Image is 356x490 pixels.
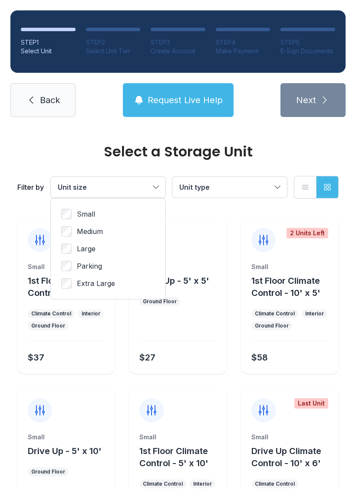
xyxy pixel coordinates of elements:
button: Drive Up - 5' x 5' [139,275,209,287]
div: Small [251,433,328,441]
span: Extra Large [77,278,115,289]
input: Large [61,243,72,254]
div: Climate Control [255,310,295,317]
span: 1st Floor Climate Control - 5' x 5' [28,276,96,298]
input: Medium [61,226,72,237]
div: STEP 5 [280,38,335,47]
div: Filter by [17,182,44,192]
div: Interior [82,310,100,317]
input: Extra Large [61,278,72,289]
div: Ground Floor [31,468,65,475]
div: Interior [193,480,212,487]
div: Select Unit [21,47,76,55]
button: Unit size [51,177,165,198]
span: 1st Floor Climate Control - 5' x 10' [139,446,208,468]
div: Small [28,433,105,441]
div: $27 [139,351,155,363]
button: Unit type [172,177,287,198]
div: Small [28,263,105,271]
div: Ground Floor [31,322,65,329]
div: Small [139,263,216,271]
span: Large [77,243,96,254]
div: $58 [251,351,268,363]
span: Parking [77,261,102,271]
div: Last Unit [294,398,328,409]
div: Select a Storage Unit [17,145,339,159]
div: STEP 2 [86,38,141,47]
div: Ground Floor [143,298,177,305]
input: Parking [61,261,72,271]
div: Small [251,263,328,271]
button: 1st Floor Climate Control - 10' x 5' [251,275,335,299]
div: STEP 3 [151,38,205,47]
span: 1st Floor Climate Control - 10' x 5' [251,276,320,298]
span: Small [77,209,95,219]
div: STEP 1 [21,38,76,47]
div: Create Account [151,47,205,55]
button: 1st Floor Climate Control - 5' x 5' [28,275,112,299]
div: Small [139,433,216,441]
div: Interior [305,310,324,317]
span: Next [296,94,316,106]
span: Request Live Help [148,94,223,106]
div: $37 [28,351,44,363]
span: Unit type [179,183,210,191]
div: Climate Control [255,480,295,487]
div: 2 Units Left [287,228,328,238]
button: 1st Floor Climate Control - 5' x 10' [139,445,223,469]
div: Climate Control [143,480,183,487]
div: Ground Floor [255,322,289,329]
input: Small [61,209,72,219]
span: Medium [77,226,103,237]
span: Back [40,94,60,106]
button: Drive Up - 5' x 10' [28,445,102,457]
div: Climate Control [31,310,71,317]
div: Select Unit Tier [86,47,141,55]
span: Drive Up - 5' x 10' [28,446,102,456]
button: Drive Up Climate Control - 10' x 6' [251,445,335,469]
div: STEP 4 [216,38,270,47]
div: Make Payment [216,47,270,55]
span: Drive Up - 5' x 5' [139,276,209,286]
span: Drive Up Climate Control - 10' x 6' [251,446,321,468]
div: E-Sign Documents [280,47,335,55]
span: Unit size [58,183,87,191]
